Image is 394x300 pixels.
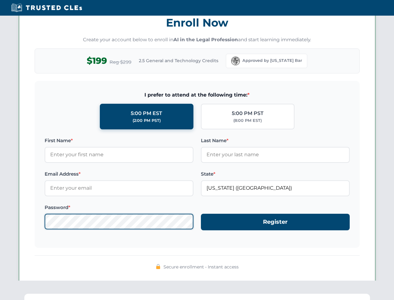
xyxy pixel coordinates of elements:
[201,147,350,162] input: Enter your last name
[45,137,193,144] label: First Name
[45,204,193,211] label: Password
[45,147,193,162] input: Enter your first name
[131,109,162,117] div: 5:00 PM EST
[45,180,193,196] input: Enter your email
[139,57,218,64] span: 2.5 General and Technology Credits
[35,36,360,43] p: Create your account below to enroll in and start learning immediately.
[242,57,302,64] span: Approved by [US_STATE] Bar
[233,117,262,124] div: (8:00 PM EST)
[201,180,350,196] input: Florida (FL)
[109,58,131,66] span: Reg $299
[232,109,264,117] div: 5:00 PM PST
[133,117,161,124] div: (2:00 PM PST)
[231,57,240,65] img: Florida Bar
[9,3,84,12] img: Trusted CLEs
[87,54,107,68] span: $199
[201,170,350,178] label: State
[163,263,239,270] span: Secure enrollment • Instant access
[156,264,161,269] img: 🔒
[201,137,350,144] label: Last Name
[45,170,193,178] label: Email Address
[173,37,238,42] strong: AI in the Legal Profession
[45,91,350,99] span: I prefer to attend at the following time:
[35,13,360,32] h3: Enroll Now
[201,214,350,230] button: Register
